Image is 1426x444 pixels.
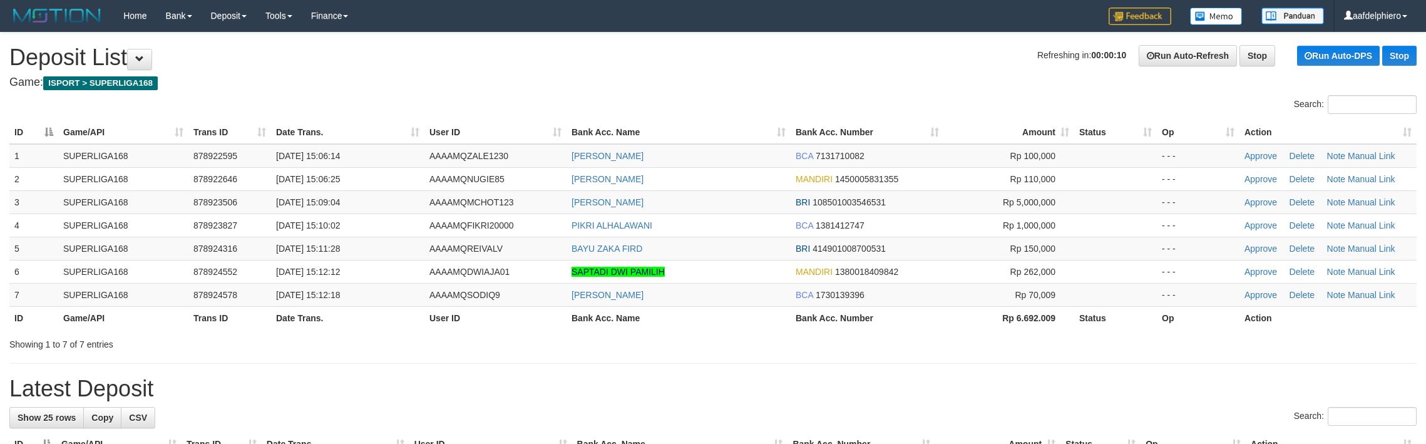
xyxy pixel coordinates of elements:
th: Op: activate to sort column ascending [1157,121,1239,144]
span: AAAAMQDWIAJA01 [429,267,510,277]
span: Rp 100,000 [1010,151,1055,161]
span: 878923827 [193,220,237,230]
h1: Deposit List [9,45,1417,70]
a: Delete [1290,197,1315,207]
a: Note [1327,244,1346,254]
a: SAPTADI DWI PAMILIH [572,267,665,277]
span: Copy 1730139396 to clipboard [816,290,864,300]
td: - - - [1157,260,1239,283]
span: 878924316 [193,244,237,254]
a: Manual Link [1348,290,1395,300]
a: [PERSON_NAME] [572,290,644,300]
span: BCA [796,220,813,230]
span: BRI [796,244,810,254]
span: 878924578 [193,290,237,300]
a: [PERSON_NAME] [572,151,644,161]
label: Search: [1294,95,1417,114]
a: Note [1327,197,1346,207]
strong: 00:00:10 [1091,50,1126,60]
span: AAAAMQSODIQ9 [429,290,500,300]
span: Copy 414901008700531 to clipboard [813,244,886,254]
th: Bank Acc. Name: activate to sort column ascending [567,121,791,144]
a: Approve [1244,267,1277,277]
th: User ID: activate to sort column ascending [424,121,567,144]
a: Note [1327,220,1346,230]
a: Copy [83,407,121,428]
span: BCA [796,151,813,161]
a: Manual Link [1348,151,1395,161]
input: Search: [1328,95,1417,114]
span: ISPORT > SUPERLIGA168 [43,76,158,90]
td: SUPERLIGA168 [58,260,188,283]
th: Date Trans. [271,306,424,329]
td: - - - [1157,144,1239,168]
img: Button%20Memo.svg [1190,8,1243,25]
span: 878922646 [193,174,237,184]
th: Action: activate to sort column ascending [1239,121,1417,144]
a: Delete [1290,174,1315,184]
a: Delete [1290,220,1315,230]
span: MANDIRI [796,174,833,184]
a: PIKRI ALHALAWANI [572,220,652,230]
span: BRI [796,197,810,207]
span: [DATE] 15:06:25 [276,174,340,184]
th: Bank Acc. Number: activate to sort column ascending [791,121,944,144]
span: Rp 150,000 [1010,244,1055,254]
a: Stop [1239,45,1275,66]
input: Search: [1328,407,1417,426]
a: Manual Link [1348,197,1395,207]
span: [DATE] 15:11:28 [276,244,340,254]
span: Copy 1381412747 to clipboard [816,220,864,230]
a: [PERSON_NAME] [572,197,644,207]
label: Search: [1294,407,1417,426]
span: 878923506 [193,197,237,207]
th: Amount: activate to sort column ascending [944,121,1074,144]
a: Approve [1244,290,1277,300]
th: ID [9,306,58,329]
div: Showing 1 to 7 of 7 entries [9,333,585,351]
span: [DATE] 15:12:18 [276,290,340,300]
td: SUPERLIGA168 [58,237,188,260]
span: [DATE] 15:06:14 [276,151,340,161]
span: AAAAMQMCHOT123 [429,197,514,207]
td: 2 [9,167,58,190]
a: Manual Link [1348,267,1395,277]
td: 4 [9,214,58,237]
th: Action [1239,306,1417,329]
span: BCA [796,290,813,300]
th: Trans ID [188,306,271,329]
a: Run Auto-DPS [1297,46,1380,66]
span: Copy 7131710082 to clipboard [816,151,864,161]
a: Stop [1382,46,1417,66]
td: 7 [9,283,58,306]
h4: Game: [9,76,1417,89]
a: Approve [1244,244,1277,254]
td: SUPERLIGA168 [58,144,188,168]
h1: Latest Deposit [9,376,1417,401]
th: User ID [424,306,567,329]
span: Copy 1450005831355 to clipboard [835,174,898,184]
a: Delete [1290,244,1315,254]
span: Rp 110,000 [1010,174,1055,184]
span: Copy 108501003546531 to clipboard [813,197,886,207]
td: 3 [9,190,58,214]
a: Approve [1244,151,1277,161]
td: 5 [9,237,58,260]
span: Rp 70,009 [1015,290,1055,300]
span: AAAAMQNUGIE85 [429,174,505,184]
a: Note [1327,174,1346,184]
td: - - - [1157,237,1239,260]
a: Note [1327,151,1346,161]
td: SUPERLIGA168 [58,283,188,306]
td: - - - [1157,167,1239,190]
a: Approve [1244,197,1277,207]
span: Copy 1380018409842 to clipboard [835,267,898,277]
th: Status: activate to sort column ascending [1074,121,1157,144]
span: Refreshing in: [1037,50,1126,60]
a: Note [1327,267,1346,277]
a: [PERSON_NAME] [572,174,644,184]
span: [DATE] 15:09:04 [276,197,340,207]
td: - - - [1157,283,1239,306]
th: Trans ID: activate to sort column ascending [188,121,271,144]
span: CSV [129,413,147,423]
